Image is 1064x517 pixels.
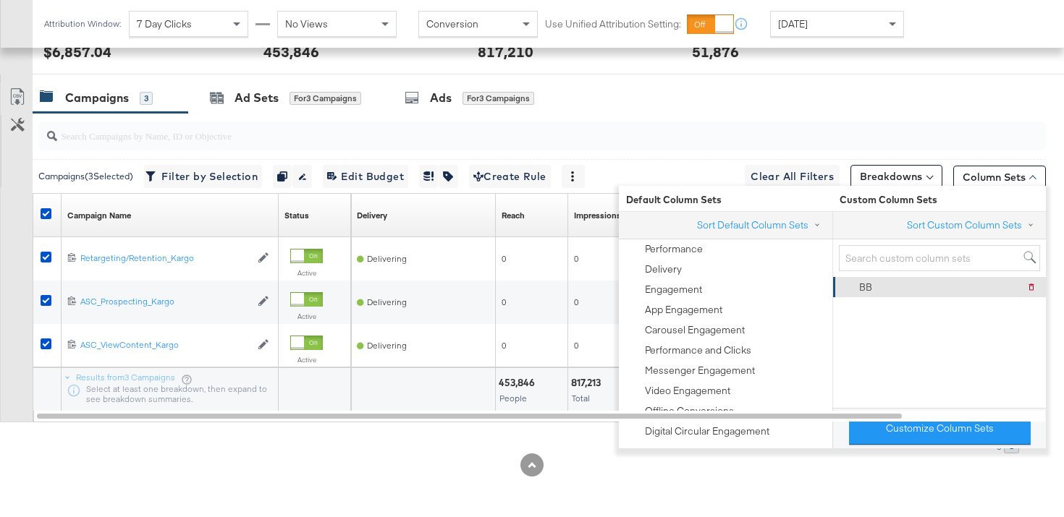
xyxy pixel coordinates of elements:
div: Impressions [574,210,621,221]
span: Delivering [367,296,407,307]
div: 51,876 [692,41,739,62]
div: $6,857.04 [43,41,111,62]
div: for 3 Campaigns [463,92,534,105]
span: 7 Day Clicks [137,17,192,30]
div: Attribution Window: [43,19,122,29]
span: Create Rule [473,168,546,186]
div: Video Engagement [645,384,730,398]
div: BB [859,281,872,294]
a: Retargeting/Retention_Kargo [80,252,250,265]
a: Your campaign name. [67,210,131,221]
div: Campaign Name [67,210,131,221]
span: 0 [502,296,506,307]
button: Filter by Selection [144,165,262,188]
span: Custom Column Sets [832,193,937,207]
span: Delivering [367,340,407,351]
button: Clear All Filters [745,165,840,188]
div: Carousel Engagement [645,323,745,337]
span: 0 [574,253,578,264]
span: Conversion [426,17,478,30]
span: Filter by Selection [148,168,258,186]
div: 453,846 [263,41,319,62]
button: Breakdowns [850,165,942,188]
span: People [499,393,527,403]
span: Edit Budget [327,168,404,186]
div: Ad Sets [235,90,279,106]
input: Search Campaigns by Name, ID or Objective [57,116,956,144]
div: 817,213 [571,376,605,390]
label: Active [290,312,323,321]
label: Use Unified Attribution Setting: [545,17,681,31]
div: Retargeting/Retention_Kargo [80,252,250,264]
label: Active [290,268,323,278]
div: Campaigns [65,90,129,106]
div: Reach [502,210,525,221]
label: Active [290,355,323,364]
button: Column Sets [953,166,1046,189]
span: 0 [502,340,506,351]
div: ASC_ViewContent_Kargo [80,339,250,351]
span: Default Column Sets [619,193,832,207]
span: 0 [502,253,506,264]
button: Edit Budget [323,165,408,188]
button: Sort Default Column Sets [696,218,827,233]
div: 3 [140,92,153,105]
a: ASC_ViewContent_Kargo [80,339,250,351]
div: Delivery [645,262,682,276]
div: Ads [430,90,452,106]
span: No Views [285,17,328,30]
a: The number of people your ad was served to. [502,210,525,221]
span: Delivering [367,253,407,264]
div: Engagement [645,283,702,296]
span: Clear All Filters [751,168,834,186]
a: ASC_Prospecting_Kargo [80,296,250,308]
span: 0 [574,340,578,351]
button: Create Rule [469,165,551,188]
div: Campaigns ( 3 Selected) [38,170,133,183]
div: Status [284,210,309,221]
div: 453,846 [499,376,539,390]
button: Sort Custom Column Sets [906,218,1040,233]
div: 817,210 [478,41,533,62]
a: Reflects the ability of your Ad Campaign to achieve delivery based on ad states, schedule and bud... [357,210,387,221]
div: for 3 Campaigns [290,92,361,105]
a: Shows the current state of your Ad Campaign. [284,210,309,221]
button: Customize Column Sets [849,412,1031,445]
div: Digital Circular Engagement [645,424,769,438]
span: Total [572,393,590,403]
div: Messenger Engagement [645,364,755,377]
input: Search custom column sets [839,245,1040,272]
a: The number of times your ad was served. On mobile apps an ad is counted as served the first time ... [574,210,621,221]
div: Offline Conversions [645,404,734,418]
div: Delivery [357,210,387,221]
span: [DATE] [778,17,808,30]
div: Performance [645,242,703,256]
div: App Engagement [645,303,722,317]
div: Performance and Clicks [645,343,751,357]
span: 0 [574,296,578,307]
